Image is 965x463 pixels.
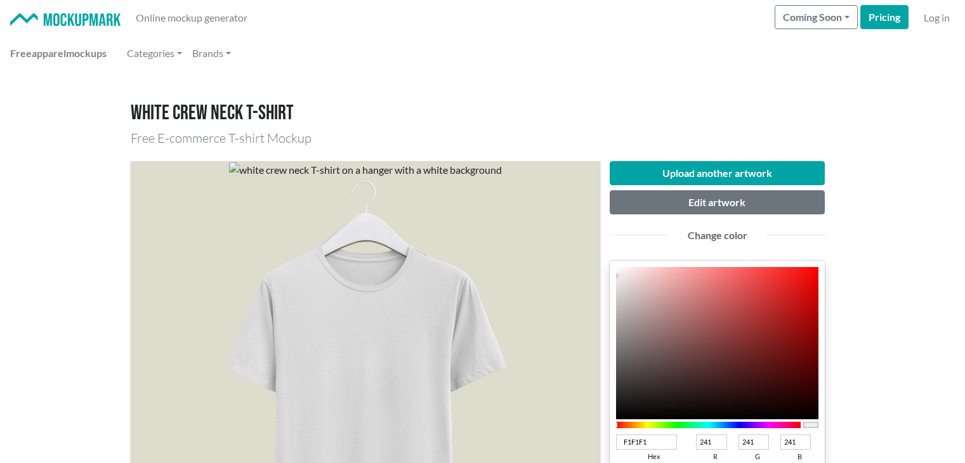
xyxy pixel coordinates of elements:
div: Change color [678,228,757,243]
a: Freeapparelmockups [5,41,112,66]
button: Edit artwork [610,190,825,214]
h1: White crew neck T-shirt [131,101,835,126]
img: Mockup Mark [10,13,121,27]
a: Log in [919,5,955,30]
a: Pricing [860,5,909,29]
h3: Free E-commerce T-shirt Mockup [131,131,835,146]
a: Categories [122,41,187,66]
button: Coming Soon [775,5,858,29]
span: apparel [32,47,66,59]
a: Online mockup generator [131,5,253,30]
button: Upload another artwork [610,161,825,185]
a: Brands [187,41,236,66]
